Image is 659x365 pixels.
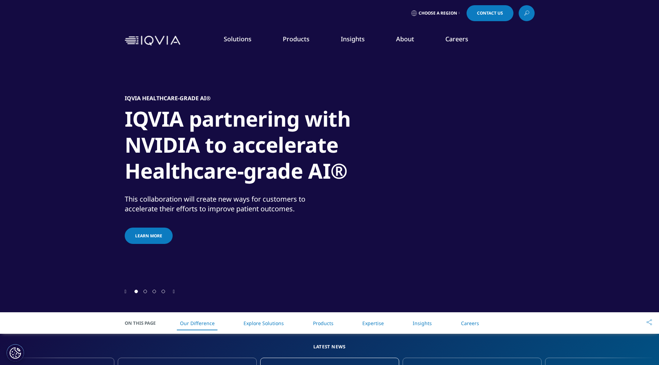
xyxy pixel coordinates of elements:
span: Go to slide 3 [153,290,156,293]
span: Choose a Region [419,10,457,16]
h5: IQVIA Healthcare-grade AI® [125,95,211,102]
a: Careers [461,320,479,326]
h5: Latest News [7,342,652,351]
span: Go to slide 1 [134,290,138,293]
a: Explore Solutions [244,320,284,326]
a: Careers [445,35,468,43]
a: Contact Us [467,5,513,21]
span: Go to slide 2 [143,290,147,293]
a: Insights [413,320,432,326]
nav: Primary [183,24,535,57]
div: Next slide [173,288,175,295]
a: About [396,35,414,43]
a: Solutions [224,35,252,43]
a: Insights [341,35,365,43]
span: Go to slide 4 [162,290,165,293]
a: Products [283,35,310,43]
a: Learn more [125,228,173,244]
span: On This Page [125,320,163,326]
button: Cookie-instellingen [7,344,24,362]
h1: IQVIA partnering with NVIDIA to accelerate Healthcare-grade AI® [125,106,385,188]
span: Learn more [135,233,162,239]
a: Expertise [362,320,384,326]
div: 1 / 4 [125,52,535,288]
span: Contact Us [477,11,503,15]
div: Previous slide [125,288,126,295]
a: Products [313,320,333,326]
a: Our Difference [180,320,215,326]
img: IQVIA Healthcare Information Technology and Pharma Clinical Research Company [125,36,180,46]
div: This collaboration will create new ways for customers to accelerate their efforts to improve pati... [125,194,328,214]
